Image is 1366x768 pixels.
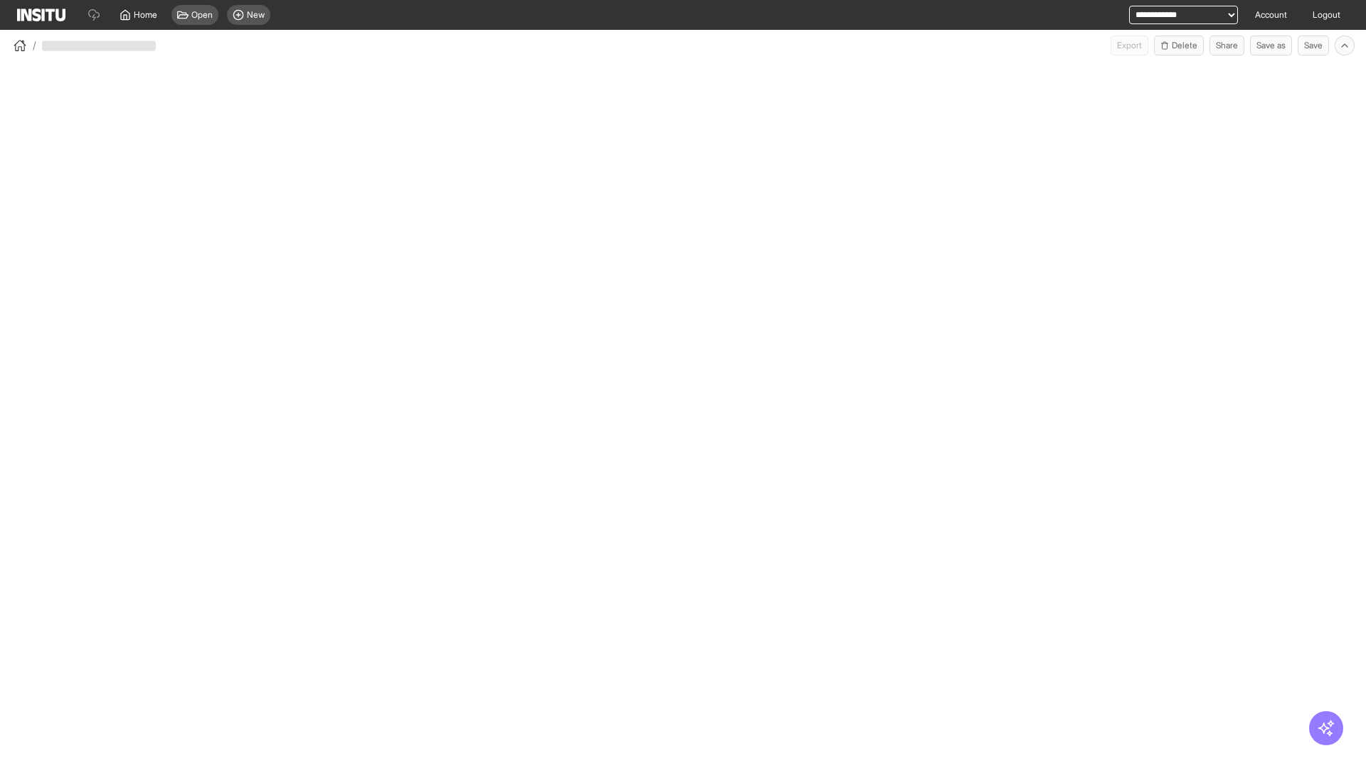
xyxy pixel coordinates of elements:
[1154,36,1204,55] button: Delete
[247,9,265,21] span: New
[1209,36,1244,55] button: Share
[11,37,36,54] button: /
[1111,36,1148,55] button: Export
[191,9,213,21] span: Open
[33,38,36,53] span: /
[1298,36,1329,55] button: Save
[17,9,65,21] img: Logo
[1111,36,1148,55] span: Can currently only export from Insights reports.
[134,9,157,21] span: Home
[1250,36,1292,55] button: Save as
